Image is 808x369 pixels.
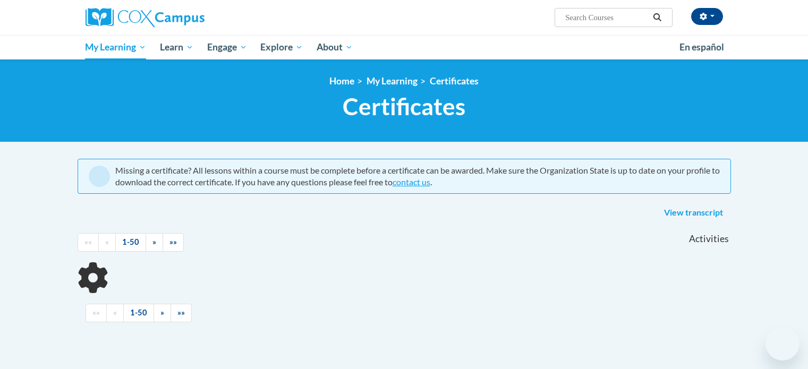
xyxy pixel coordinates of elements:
span: » [160,308,164,317]
a: Home [329,75,354,87]
button: Search [649,11,665,24]
a: About [310,35,360,59]
span: «« [84,237,92,246]
span: «« [92,308,100,317]
span: « [105,237,109,246]
iframe: Button to launch messaging window [766,327,800,361]
a: Previous [106,304,124,322]
a: Certificates [430,75,479,87]
div: Main menu [70,35,739,59]
a: 1-50 [123,304,154,322]
span: »» [169,237,177,246]
input: Search Courses [564,11,649,24]
a: Explore [253,35,310,59]
a: End [171,304,192,322]
a: contact us [393,177,430,187]
span: En español [679,41,724,53]
a: Learn [153,35,200,59]
span: Certificates [343,92,465,121]
div: Missing a certificate? All lessons within a course must be complete before a certificate can be a... [115,165,720,188]
img: Cox Campus [86,8,205,27]
span: Learn [160,41,193,54]
span: Explore [260,41,303,54]
a: View transcript [656,204,731,221]
span: »» [177,308,185,317]
a: En español [673,36,731,58]
a: Engage [200,35,254,59]
a: End [163,233,184,252]
span: » [152,237,156,246]
a: Begining [78,233,99,252]
button: Account Settings [691,8,723,25]
a: Cox Campus [86,8,287,27]
a: Next [154,304,171,322]
span: Engage [207,41,247,54]
span: About [317,41,353,54]
a: Begining [86,304,107,322]
a: Previous [98,233,116,252]
span: « [113,308,117,317]
a: Next [146,233,163,252]
span: Activities [689,233,729,245]
a: My Learning [79,35,154,59]
a: 1-50 [115,233,146,252]
a: My Learning [367,75,418,87]
span: My Learning [85,41,146,54]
